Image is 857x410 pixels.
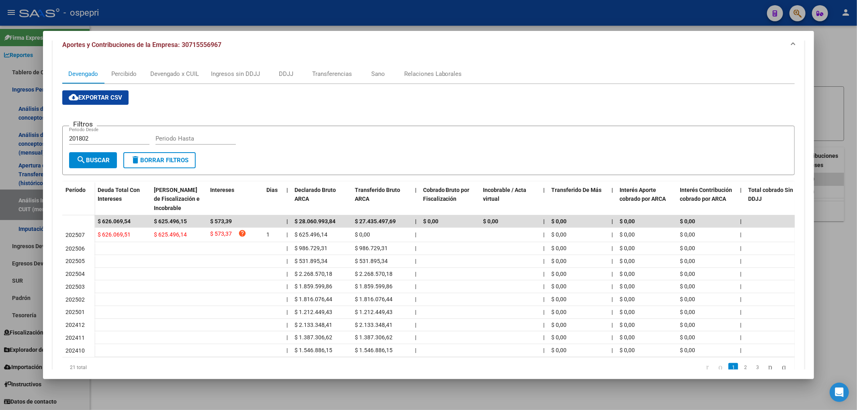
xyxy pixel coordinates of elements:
[544,187,545,193] span: |
[98,218,131,224] span: $ 626.069,54
[745,182,806,217] datatable-header-cell: Total cobrado Sin DDJJ
[295,322,332,328] span: $ 2.133.348,41
[715,363,726,372] a: go to previous page
[620,309,635,315] span: $ 0,00
[423,218,438,224] span: $ 0,00
[69,94,122,101] span: Exportar CSV
[612,271,613,277] span: |
[295,245,327,251] span: $ 986.729,31
[207,182,263,217] datatable-header-cell: Intereses
[620,187,666,202] span: Interés Aporte cobrado por ARCA
[740,258,742,264] span: |
[552,347,567,353] span: $ 0,00
[355,245,388,251] span: $ 986.729,31
[150,69,199,78] div: Devengado x CUIL
[727,361,739,374] li: page 1
[415,283,416,290] span: |
[544,218,545,224] span: |
[279,69,293,78] div: DDJJ
[483,187,527,202] span: Incobrable / Acta virtual
[69,120,97,129] h3: Filtros
[680,187,732,202] span: Interés Contribución cobrado por ARCA
[544,322,545,328] span: |
[65,232,85,238] span: 202507
[739,361,751,374] li: page 2
[53,58,805,390] div: Aportes y Contribuciones de la Empresa: 30715556967
[286,231,288,238] span: |
[420,182,480,217] datatable-header-cell: Cobrado Bruto por Fiscalización
[355,296,393,302] span: $ 1.816.076,44
[680,218,695,224] span: $ 0,00
[680,334,695,341] span: $ 0,00
[612,283,613,290] span: |
[612,296,613,302] span: |
[552,231,567,238] span: $ 0,00
[703,363,713,372] a: go to first page
[740,245,742,251] span: |
[680,309,695,315] span: $ 0,00
[620,334,635,341] span: $ 0,00
[62,90,129,105] button: Exportar CSV
[355,334,393,341] span: $ 1.387.306,62
[612,347,613,353] span: |
[415,309,416,315] span: |
[552,258,567,264] span: $ 0,00
[295,283,332,290] span: $ 1.859.599,86
[295,218,335,224] span: $ 28.060.993,84
[778,363,790,372] a: go to last page
[210,187,234,193] span: Intereses
[94,182,151,217] datatable-header-cell: Deuda Total Con Intereses
[210,229,232,240] span: $ 573,37
[680,245,695,251] span: $ 0,00
[131,155,140,165] mat-icon: delete
[740,218,742,224] span: |
[740,334,742,341] span: |
[617,182,677,217] datatable-header-cell: Interés Aporte cobrado por ARCA
[612,309,613,315] span: |
[286,309,288,315] span: |
[98,187,140,202] span: Deuda Total Con Intereses
[612,258,613,264] span: |
[612,231,613,238] span: |
[415,347,416,353] span: |
[612,187,614,193] span: |
[415,271,416,277] span: |
[65,335,85,341] span: 202411
[740,283,742,290] span: |
[552,245,567,251] span: $ 0,00
[286,245,288,251] span: |
[76,157,110,164] span: Buscar
[65,284,85,290] span: 202503
[65,309,85,315] span: 202501
[65,322,85,328] span: 202412
[295,271,332,277] span: $ 2.268.570,18
[620,296,635,302] span: $ 0,00
[680,271,695,277] span: $ 0,00
[355,231,370,238] span: $ 0,00
[728,363,738,372] a: 1
[295,258,327,264] span: $ 531.895,34
[740,187,742,193] span: |
[266,231,270,238] span: 1
[295,309,332,315] span: $ 1.212.449,43
[620,283,635,290] span: $ 0,00
[415,245,416,251] span: |
[677,182,737,217] datatable-header-cell: Interés Contribución cobrado por ARCA
[291,182,352,217] datatable-header-cell: Declarado Bruto ARCA
[612,218,614,224] span: |
[544,231,545,238] span: |
[286,258,288,264] span: |
[65,347,85,354] span: 202410
[540,182,548,217] datatable-header-cell: |
[266,187,278,193] span: Dias
[53,32,805,58] mat-expansion-panel-header: Aportes y Contribuciones de la Empresa: 30715556967
[740,309,742,315] span: |
[620,218,635,224] span: $ 0,00
[751,361,763,374] li: page 3
[483,218,499,224] span: $ 0,00
[154,187,200,212] span: [PERSON_NAME] de Fiscalización e Incobrable
[552,334,567,341] span: $ 0,00
[544,283,545,290] span: |
[295,187,336,202] span: Declarado Bruto ARCA
[612,322,613,328] span: |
